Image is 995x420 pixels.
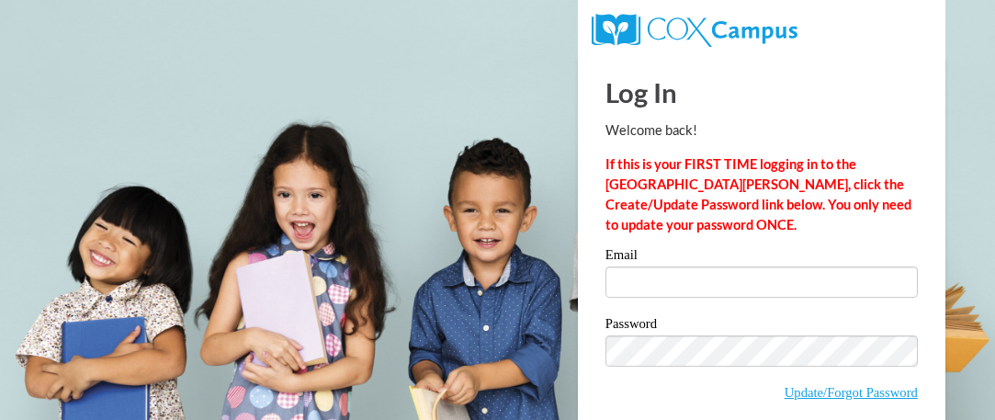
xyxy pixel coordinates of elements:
h1: Log In [605,74,918,111]
p: Welcome back! [605,120,918,141]
img: COX Campus [592,14,797,47]
strong: If this is your FIRST TIME logging in to the [GEOGRAPHIC_DATA][PERSON_NAME], click the Create/Upd... [605,156,911,233]
label: Email [605,248,918,267]
label: Password [605,317,918,335]
a: Update/Forgot Password [785,385,918,400]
